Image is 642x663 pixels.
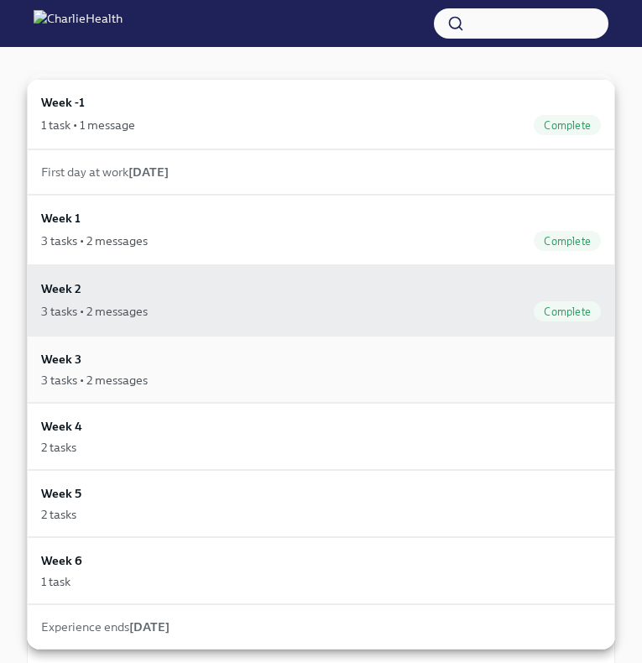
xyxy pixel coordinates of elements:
strong: [DATE] [129,619,170,634]
a: Week 23 tasks • 2 messagesComplete [27,265,615,336]
strong: [DATE] [128,164,169,180]
div: 2 tasks [41,506,76,523]
h6: Week 4 [41,417,82,436]
div: 3 tasks • 2 messages [41,232,148,249]
div: 2 tasks [41,439,76,456]
span: First day at work [41,164,169,180]
span: Complete [534,119,601,132]
h6: Week 3 [41,350,81,368]
a: Week -11 task • 1 messageComplete [27,79,615,149]
a: Week 61 task [27,537,615,604]
span: Complete [534,305,601,318]
h6: Week 1 [41,209,81,227]
div: 1 task • 1 message [41,117,135,133]
a: Week 52 tasks [27,470,615,537]
h6: Week 5 [41,484,81,503]
a: Week 42 tasks [27,403,615,470]
a: Week 13 tasks • 2 messagesComplete [27,195,615,265]
span: Complete [534,235,601,248]
div: 3 tasks • 2 messages [41,372,148,389]
div: 1 task [41,573,70,590]
h6: Week 2 [41,279,81,298]
span: Experience ends [41,619,170,634]
div: 3 tasks • 2 messages [41,303,148,320]
h6: Week 6 [41,551,82,570]
h6: Week -1 [41,93,85,112]
a: Week 33 tasks • 2 messages [27,336,615,403]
